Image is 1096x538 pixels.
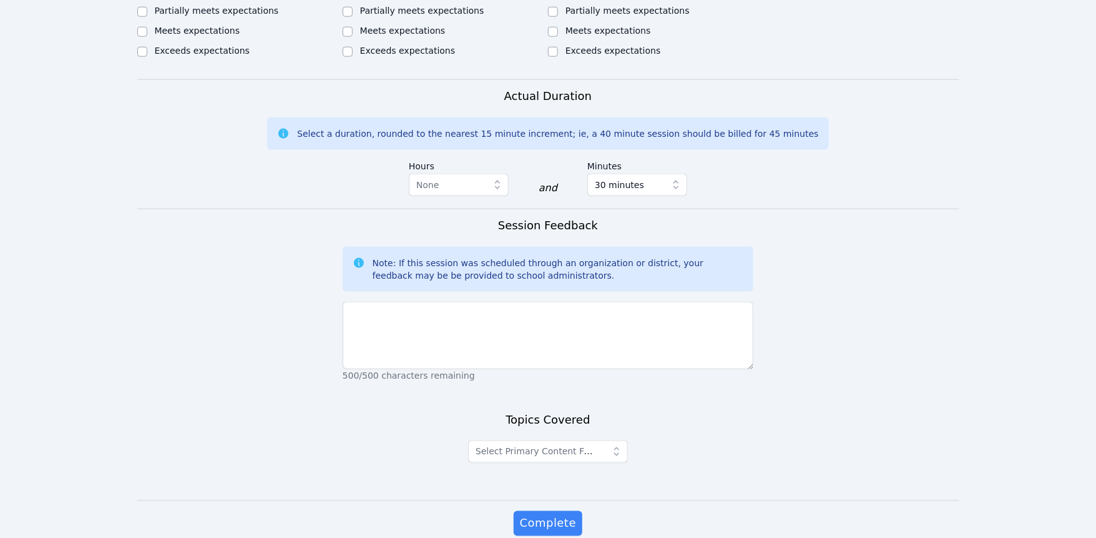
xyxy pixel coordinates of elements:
[360,26,446,36] label: Meets expectations
[565,26,651,36] label: Meets expectations
[360,46,455,56] label: Exceeds expectations
[504,87,592,105] h3: Actual Duration
[343,369,754,382] p: 500/500 characters remaining
[373,257,744,282] div: Note: If this session was scheduled through an organization or district, your feedback may be be ...
[416,180,439,190] span: None
[514,511,582,536] button: Complete
[595,177,644,192] span: 30 minutes
[565,46,660,56] label: Exceeds expectations
[476,447,604,457] span: Select Primary Content Focus
[506,412,590,429] h3: Topics Covered
[155,46,250,56] label: Exceeds expectations
[409,174,509,196] button: None
[587,155,687,174] label: Minutes
[539,181,557,196] div: and
[297,127,818,140] div: Select a duration, rounded to the nearest 15 minute increment; ie, a 40 minute session should be ...
[360,6,484,16] label: Partially meets expectations
[155,26,240,36] label: Meets expectations
[520,515,576,532] span: Complete
[587,174,687,196] button: 30 minutes
[468,441,628,463] button: Select Primary Content Focus
[498,217,598,234] h3: Session Feedback
[565,6,690,16] label: Partially meets expectations
[409,155,509,174] label: Hours
[155,6,279,16] label: Partially meets expectations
